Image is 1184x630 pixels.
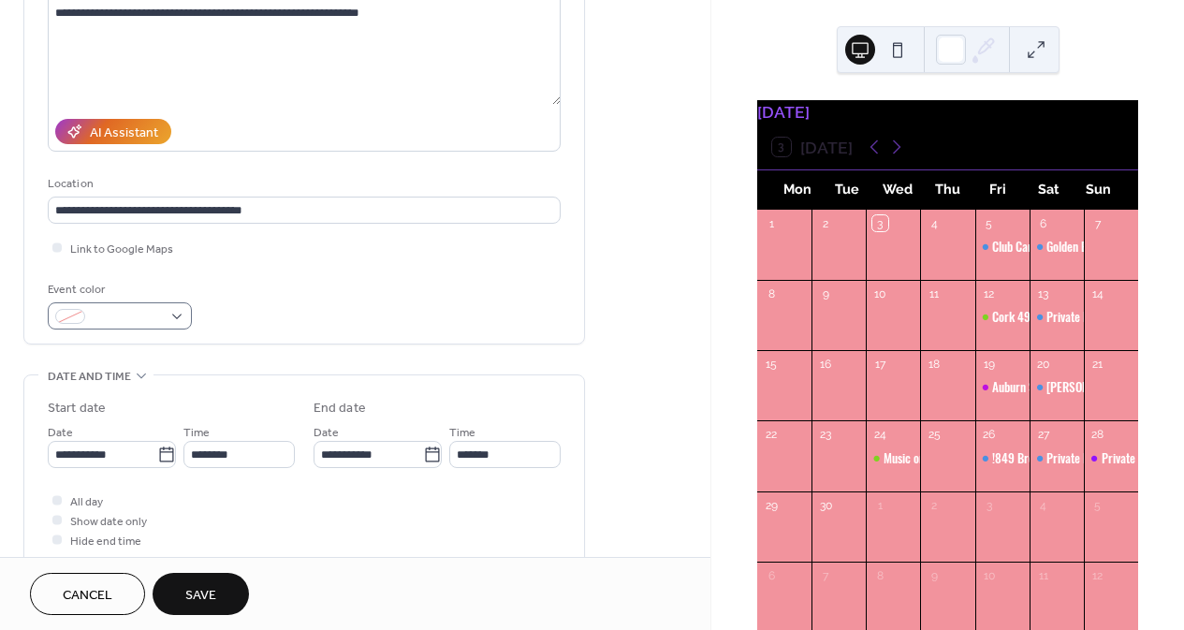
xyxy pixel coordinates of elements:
div: Thu [923,170,973,209]
div: Golden Era Nevada City [1030,238,1084,255]
div: 6 [764,567,780,583]
div: 13 [1035,286,1051,302]
div: 7 [1089,215,1105,231]
div: Tue [823,170,873,209]
div: 11 [927,286,943,302]
div: 24 [872,427,888,443]
div: Event color [48,280,188,300]
div: Private Event [1046,308,1108,325]
div: Sun [1073,170,1123,209]
span: Hide end time [70,532,141,551]
div: 10 [981,567,997,583]
div: 1 [872,497,888,513]
div: Cork 49 in Grass Valley Ray Plays Solo [975,308,1030,325]
div: End date [314,399,366,418]
span: Date [314,423,339,443]
div: 12 [1089,567,1105,583]
div: 22 [764,427,780,443]
div: 14 [1089,286,1105,302]
div: 16 [818,357,834,373]
div: [PERSON_NAME] Auburn [1046,378,1161,395]
div: 28 [1089,427,1105,443]
span: Date [48,423,73,443]
div: 21 [1089,357,1105,373]
div: 7 [818,567,834,583]
div: 5 [981,215,997,231]
div: 26 [981,427,997,443]
div: Private Party [1046,449,1109,466]
div: Fri [972,170,1023,209]
button: Save [153,573,249,615]
button: Cancel [30,573,145,615]
div: 3 [872,215,888,231]
div: 27 [1035,427,1051,443]
div: [DATE] [757,100,1138,125]
span: Time [183,423,210,443]
div: Sat [1023,170,1074,209]
div: AI Assistant [90,124,158,143]
div: Private Event [1030,308,1084,325]
div: Mon [772,170,823,209]
div: 3 [981,497,997,513]
div: Start date [48,399,106,418]
div: Location [48,174,557,194]
div: 4 [1035,497,1051,513]
div: Auburn Square D&D Duo [992,378,1106,395]
div: 19 [981,357,997,373]
span: Cancel [63,586,112,606]
span: Show date only [70,512,147,532]
div: Private Party [1084,449,1138,466]
div: 4 [927,215,943,231]
span: Save [185,586,216,606]
div: Club Car Auburn [992,238,1069,255]
div: McGuire's Auburn [1030,378,1084,395]
div: 30 [818,497,834,513]
span: Date and time [48,367,131,387]
div: Wed [872,170,923,209]
div: Private Party [1102,449,1164,466]
div: 8 [764,286,780,302]
button: AI Assistant [55,119,171,144]
div: 20 [1035,357,1051,373]
div: !849 Brewing Company [975,449,1030,466]
div: 8 [872,567,888,583]
div: 1 [764,215,780,231]
div: 6 [1035,215,1051,231]
div: 29 [764,497,780,513]
div: Club Car Auburn [975,238,1030,255]
div: Music on Mill St. [PERSON_NAME] plays solo [884,449,1089,466]
div: 23 [818,427,834,443]
div: Auburn Square D&D Duo [975,378,1030,395]
div: Private Party [1030,449,1084,466]
div: 11 [1035,567,1051,583]
div: 10 [872,286,888,302]
div: 18 [927,357,943,373]
div: 12 [981,286,997,302]
div: 5 [1089,497,1105,513]
div: 17 [872,357,888,373]
span: Time [449,423,475,443]
div: 15 [764,357,780,373]
div: 2 [927,497,943,513]
span: All day [70,492,103,512]
div: Music on Mill St. Ray plays solo [866,449,920,466]
div: 25 [927,427,943,443]
div: 9 [927,567,943,583]
span: Link to Google Maps [70,240,173,259]
div: !849 Brewing Company [992,449,1102,466]
div: 2 [818,215,834,231]
div: 9 [818,286,834,302]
